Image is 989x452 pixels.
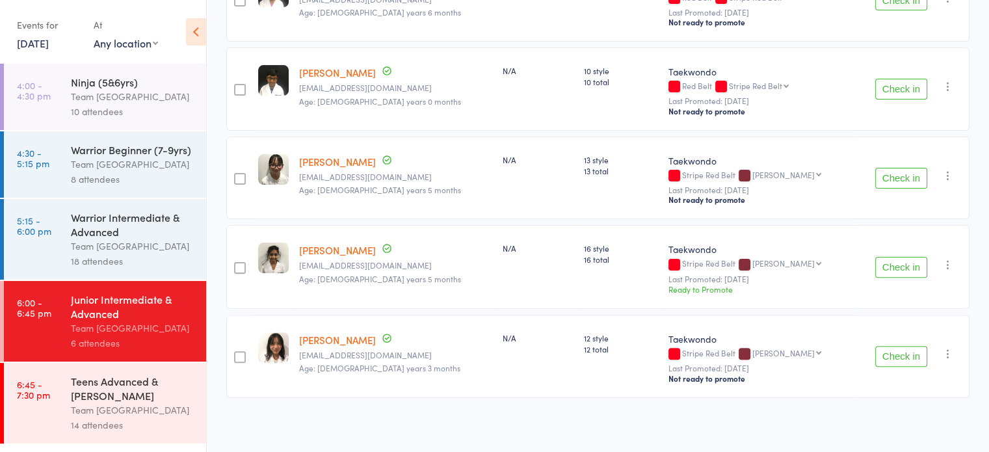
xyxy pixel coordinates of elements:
div: Team [GEOGRAPHIC_DATA] [71,239,195,254]
span: Age: [DEMOGRAPHIC_DATA] years 0 months [299,96,461,107]
div: Ninja (5&6yrs) [71,75,195,89]
button: Check in [875,168,927,189]
small: ngocnn77@yahoo.com [299,351,492,360]
div: Not ready to promote [668,194,848,205]
div: N/A [503,332,574,343]
span: 12 style [584,332,658,343]
a: 4:00 -4:30 pmNinja (5&6yrs)Team [GEOGRAPHIC_DATA]10 attendees [4,64,206,130]
a: [PERSON_NAME] [299,243,376,257]
a: [DATE] [17,36,49,50]
div: Not ready to promote [668,373,848,384]
span: 12 total [584,343,658,354]
div: Team [GEOGRAPHIC_DATA] [71,157,195,172]
div: Not ready to promote [668,17,848,27]
div: N/A [503,243,574,254]
div: [PERSON_NAME] [752,259,815,267]
a: 4:30 -5:15 pmWarrior Beginner (7-9yrs)Team [GEOGRAPHIC_DATA]8 attendees [4,131,206,198]
a: [PERSON_NAME] [299,66,376,79]
span: Age: [DEMOGRAPHIC_DATA] years 3 months [299,362,460,373]
div: Stripe Red Belt [668,259,848,270]
small: Last Promoted: [DATE] [668,185,848,194]
div: Taekwondo [668,65,848,78]
time: 6:00 - 6:45 pm [17,297,51,318]
button: Check in [875,79,927,100]
div: Teens Advanced & [PERSON_NAME] [71,374,195,403]
div: 18 attendees [71,254,195,269]
span: Age: [DEMOGRAPHIC_DATA] years 5 months [299,273,461,284]
div: Warrior Intermediate & Advanced [71,210,195,239]
span: 13 style [584,154,658,165]
div: Not ready to promote [668,106,848,116]
small: Last Promoted: [DATE] [668,274,848,284]
time: 5:15 - 6:00 pm [17,215,51,236]
div: Stripe Red Belt [729,81,782,90]
a: 5:15 -6:00 pmWarrior Intermediate & AdvancedTeam [GEOGRAPHIC_DATA]18 attendees [4,199,206,280]
div: Ready to Promote [668,284,848,295]
small: Lien88@yahoo.com [299,172,492,181]
div: Team [GEOGRAPHIC_DATA] [71,321,195,336]
div: 8 attendees [71,172,195,187]
span: 10 total [584,76,658,87]
div: Taekwondo [668,332,848,345]
small: anuruddhika.abeyratna@gmail.com [299,83,492,92]
button: Check in [875,346,927,367]
div: 10 attendees [71,104,195,119]
button: Check in [875,257,927,278]
span: 16 total [584,254,658,265]
a: [PERSON_NAME] [299,333,376,347]
img: image1677049146.png [258,332,289,363]
div: Junior Intermediate & Advanced [71,292,195,321]
div: Stripe Red Belt [668,349,848,360]
img: image1667008944.png [258,65,289,96]
div: Taekwondo [668,154,848,167]
div: Red Belt [668,81,848,92]
time: 4:30 - 5:15 pm [17,148,49,168]
div: Stripe Red Belt [668,170,848,181]
small: Last Promoted: [DATE] [668,96,848,105]
span: Age: [DEMOGRAPHIC_DATA] years 5 months [299,184,461,195]
a: [PERSON_NAME] [299,155,376,168]
div: Any location [94,36,158,50]
div: [PERSON_NAME] [752,170,815,179]
span: 16 style [584,243,658,254]
a: 6:00 -6:45 pmJunior Intermediate & AdvancedTeam [GEOGRAPHIC_DATA]6 attendees [4,281,206,362]
div: Events for [17,14,81,36]
a: 6:45 -7:30 pmTeens Advanced & [PERSON_NAME]Team [GEOGRAPHIC_DATA]14 attendees [4,363,206,444]
div: N/A [503,65,574,76]
small: Last Promoted: [DATE] [668,364,848,373]
img: image1677049142.png [258,154,289,185]
span: Age: [DEMOGRAPHIC_DATA] years 6 months [299,7,461,18]
div: At [94,14,158,36]
div: N/A [503,154,574,165]
div: Warrior Beginner (7-9yrs) [71,142,195,157]
div: Team [GEOGRAPHIC_DATA] [71,89,195,104]
img: image1648019107.png [258,243,289,273]
span: 10 style [584,65,658,76]
time: 6:45 - 7:30 pm [17,379,50,400]
small: Last Promoted: [DATE] [668,8,848,17]
time: 4:00 - 4:30 pm [17,80,51,101]
div: Taekwondo [668,243,848,256]
span: 13 total [584,165,658,176]
div: 6 attendees [71,336,195,351]
div: 14 attendees [71,418,195,432]
div: [PERSON_NAME] [752,349,815,357]
small: sharonpkumar@gmail.com [299,261,492,270]
div: Team [GEOGRAPHIC_DATA] [71,403,195,418]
